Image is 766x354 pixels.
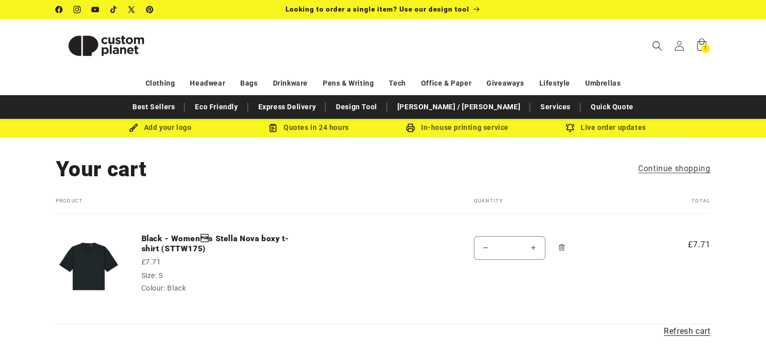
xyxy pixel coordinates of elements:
a: Umbrellas [585,75,620,92]
dd: Black [167,284,186,292]
summary: Search [646,35,668,57]
img: Womens Stella Nova boxy t-shirt (STTW175) [56,234,121,299]
dt: Size: [142,271,157,279]
th: Quantity [449,198,643,214]
th: Total [643,198,711,214]
a: Black - Womens Stella Nova boxy t-shirt (STTW175) [142,234,293,254]
a: Quick Quote [586,98,639,116]
h1: Your cart [56,156,147,183]
a: Best Sellers [127,98,180,116]
img: In-house printing [406,123,415,132]
div: Quotes in 24 hours [235,121,383,134]
a: Refresh cart [664,324,710,339]
a: Clothing [146,75,175,92]
a: Remove Black - Womens Stella Nova boxy t-shirt (STTW175) - S / Black [553,234,571,262]
a: Services [535,98,576,116]
div: Add your logo [86,121,235,134]
th: Product [56,198,449,214]
a: Design Tool [331,98,382,116]
a: Pens & Writing [323,75,374,92]
a: Custom Planet [52,19,160,72]
img: Order Updates Icon [268,123,277,132]
a: Express Delivery [253,98,321,116]
a: Office & Paper [421,75,471,92]
a: Lifestyle [539,75,570,92]
div: £7.71 [142,257,293,267]
dt: Colour: [142,284,166,292]
a: Headwear [190,75,225,92]
img: Custom Planet [56,23,157,68]
input: Quantity for Black - Womens Stella Nova boxy t-shirt (STTW175) [497,236,522,260]
a: Drinkware [273,75,308,92]
img: Brush Icon [129,123,138,132]
span: Looking to order a single item? Use our design tool [286,5,469,13]
a: Tech [389,75,405,92]
img: Order updates [566,123,575,132]
div: In-house printing service [383,121,532,134]
a: Bags [240,75,257,92]
dd: S [159,271,163,279]
a: Giveaways [486,75,524,92]
div: Live order updates [532,121,680,134]
a: Continue shopping [638,162,710,176]
span: 1 [704,44,707,53]
span: £7.71 [663,239,711,251]
a: Eco Friendly [190,98,243,116]
a: [PERSON_NAME] / [PERSON_NAME] [392,98,525,116]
